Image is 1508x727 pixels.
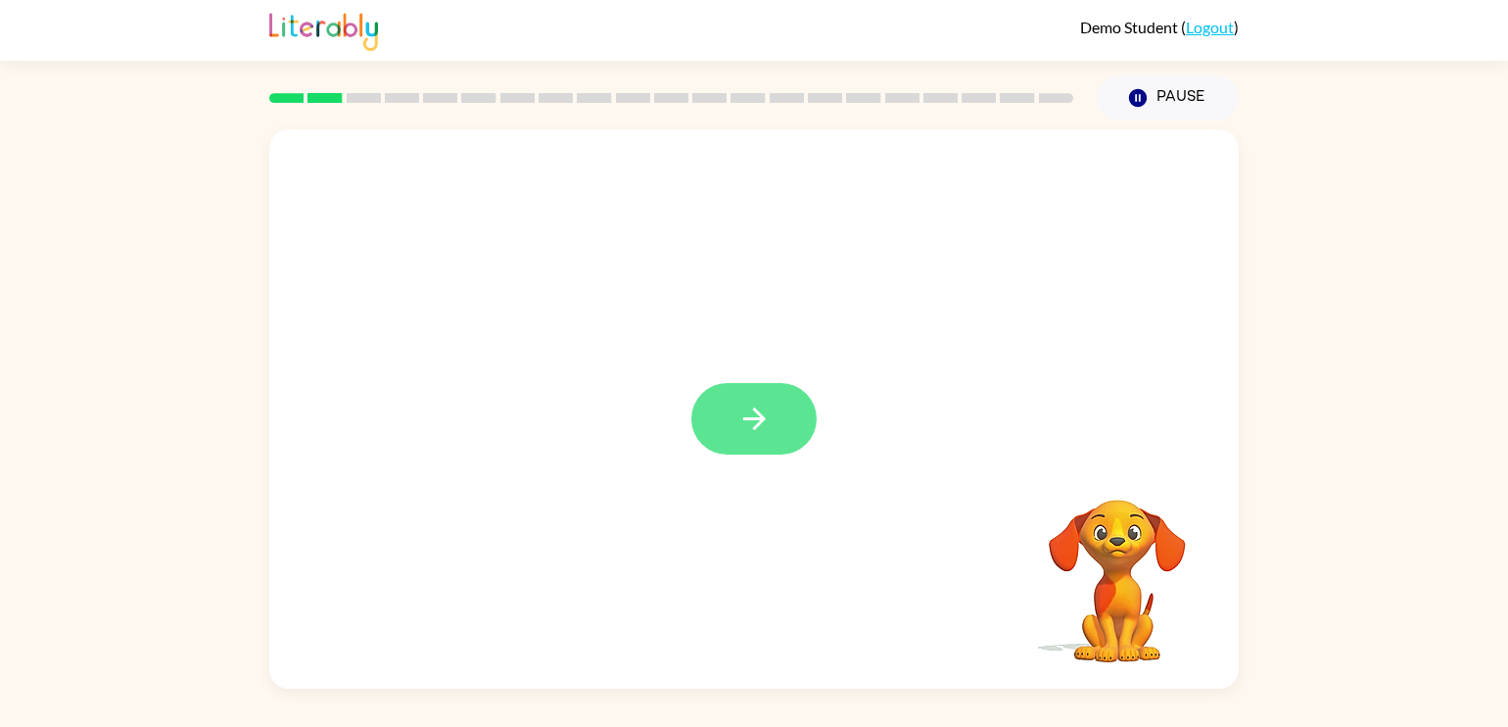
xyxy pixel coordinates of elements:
[1019,469,1215,665] video: Your browser must support playing .mp4 files to use Literably. Please try using another browser.
[1080,18,1181,36] span: Demo Student
[269,8,378,51] img: Literably
[1186,18,1234,36] a: Logout
[1097,75,1239,121] button: Pause
[1080,18,1239,36] div: ( )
